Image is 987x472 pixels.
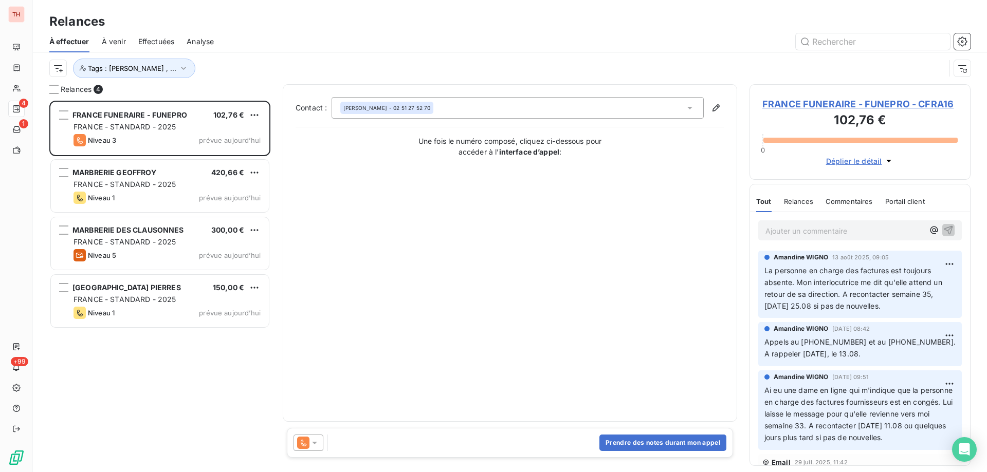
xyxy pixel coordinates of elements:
div: grid [49,101,270,472]
span: 4 [19,99,28,108]
span: Tags : [PERSON_NAME] , ... [88,64,176,72]
span: Niveau 1 [88,309,115,317]
button: Déplier le détail [823,155,898,167]
div: - 02 51 27 52 70 [343,104,430,111]
span: Tout [756,197,772,205]
span: [GEOGRAPHIC_DATA] PIERRES [72,283,181,292]
span: MARBRERIE DES CLAUSONNES [72,225,184,234]
span: Amandine WIGNO [774,372,828,382]
span: Effectuées [138,36,175,47]
span: MARBRERIE GEOFFROY [72,168,156,177]
p: Une fois le numéro composé, cliquez ci-dessous pour accéder à l’ : [407,136,613,157]
span: Commentaires [826,197,873,205]
button: Tags : [PERSON_NAME] , ... [73,59,195,78]
span: Relances [61,84,92,95]
span: FRANCE FUNERAIRE - FUNEPRO [72,110,187,119]
span: prévue aujourd’hui [199,194,261,202]
div: Open Intercom Messenger [952,437,977,462]
div: TH [8,6,25,23]
span: Déplier le détail [826,156,882,166]
span: FRANCE - STANDARD - 2025 [74,237,176,246]
span: [PERSON_NAME] [343,104,387,111]
h3: 102,76 € [762,111,958,131]
span: prévue aujourd’hui [199,136,261,144]
img: Logo LeanPay [8,449,25,466]
span: 13 août 2025, 09:05 [832,254,889,260]
button: Prendre des notes durant mon appel [599,435,726,451]
span: Amandine WIGNO [774,324,828,333]
strong: interface d’appel [499,147,560,156]
span: FRANCE - STANDARD - 2025 [74,295,176,304]
span: Niveau 1 [88,194,115,202]
span: 0 [761,146,765,154]
h3: Relances [49,12,105,31]
span: 1 [19,119,28,128]
span: À effectuer [49,36,89,47]
span: [DATE] 09:51 [832,374,869,380]
span: Email [772,458,791,466]
span: Analyse [187,36,214,47]
label: Contact : [296,103,332,113]
span: prévue aujourd’hui [199,309,261,317]
a: 4 [8,101,24,117]
span: FRANCE FUNERAIRE - FUNEPRO - CFRA16 [762,97,958,111]
span: [DATE] 08:42 [832,326,870,332]
span: FRANCE - STANDARD - 2025 [74,180,176,188]
input: Rechercher [796,33,950,50]
span: 420,66 € [211,168,244,177]
span: Niveau 5 [88,251,116,259]
span: Ai eu une dame en ligne qui m'indique que la personne en charge des factures fournisseurs est en ... [764,386,955,442]
span: 4 [94,85,103,94]
span: 102,76 € [213,110,244,119]
a: 1 [8,121,24,138]
span: +99 [11,357,28,366]
span: FRANCE - STANDARD - 2025 [74,122,176,131]
span: prévue aujourd’hui [199,251,261,259]
span: 300,00 € [211,225,244,234]
span: Niveau 3 [88,136,116,144]
span: 150,00 € [213,283,244,292]
span: Portail client [885,197,925,205]
span: Appels au [PHONE_NUMBER] et au [PHONE_NUMBER]. A rappeler [DATE], le 13.08. [764,337,958,358]
span: 29 juil. 2025, 11:42 [795,459,848,465]
span: À venir [102,36,126,47]
span: Amandine WIGNO [774,253,828,262]
span: Relances [784,197,813,205]
span: La personne en charge des factures est toujours absente. Mon interlocutrice me dit qu'elle attend... [764,266,944,310]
